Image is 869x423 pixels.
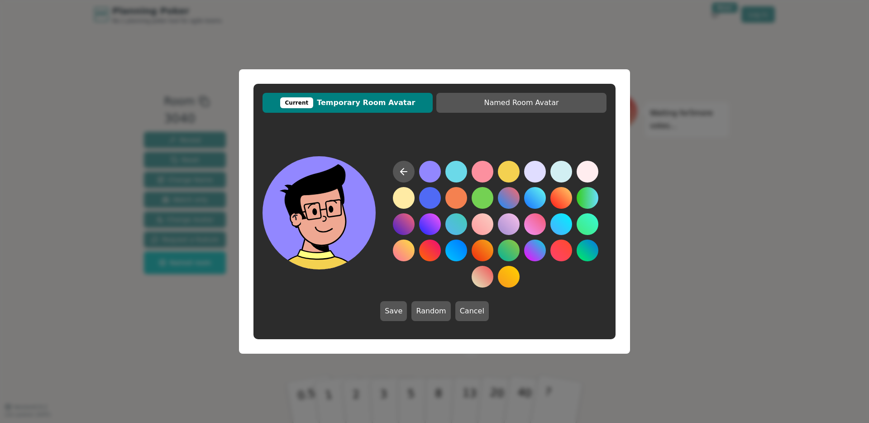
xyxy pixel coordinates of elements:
[280,97,314,108] div: Current
[267,97,428,108] span: Temporary Room Avatar
[441,97,602,108] span: Named Room Avatar
[380,301,407,321] button: Save
[263,93,433,113] button: CurrentTemporary Room Avatar
[411,301,450,321] button: Random
[436,93,606,113] button: Named Room Avatar
[455,301,489,321] button: Cancel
